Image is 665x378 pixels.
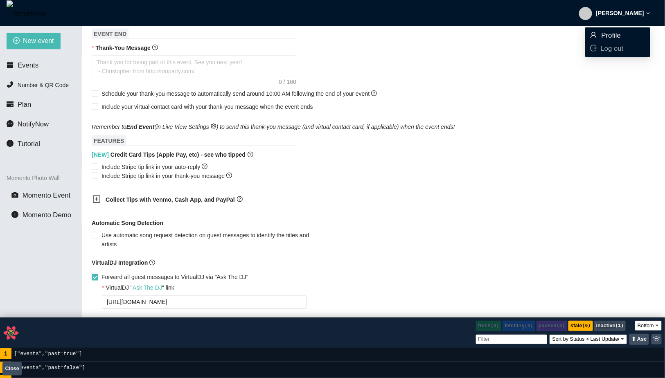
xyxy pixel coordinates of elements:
img: RequestNow [7,0,46,27]
span: Include Stripe tip link in your thank-you message [98,171,235,180]
span: question-circle [202,164,207,169]
code: ( 0 ) [525,322,533,330]
span: credit-card [7,101,14,108]
span: question-circle [371,90,377,96]
span: Include Stripe tip link in your auto-reply [98,162,211,171]
span: info-circle [7,140,14,147]
span: message [7,120,14,127]
span: Forward all guest messages to VirtualDJ via "Ask The DJ" [98,273,252,282]
span: fetching [503,321,535,331]
span: calendar [7,61,14,68]
span: Profile [602,32,621,39]
span: plus-square [92,195,101,203]
span: phone [7,81,14,88]
b: Collect Tips with Venmo, Cash App, and PayPal [106,196,235,203]
span: New event [23,36,54,46]
span: stale [568,321,593,331]
div: Collect Tips with Venmo, Cash App, and PayPalquestion-circle [86,190,291,210]
span: Include your virtual contact card with your thank-you message when the event ends [101,103,313,110]
button: plus-circleNew event [7,33,61,49]
b: End Event [126,124,154,130]
span: Use automatic song request detection on guest messages to identify the titles and artists [98,231,327,249]
span: question-circle [248,150,253,159]
span: Schedule your thank-you message to automatically send around 10:00 AM following the end of your e... [101,90,377,97]
a: Ask The DJ [133,285,162,291]
span: FEATURES [92,135,126,146]
b: Thank-You Message [95,45,150,51]
span: question-circle [226,173,232,178]
b: Credit Card Tips (Apple Pay, etc) - see who tipped [92,150,246,159]
span: logout [590,45,597,52]
span: EVENT END [92,29,128,39]
code: ( 0 ) [557,322,565,330]
code: ( 1 ) [615,322,624,330]
span: camera [11,191,18,198]
span: question-circle [237,196,243,202]
code: ( 0 ) [491,322,499,330]
span: info-circle [11,211,18,218]
i: Remember to (in Live View Settings ) to send this thank-you message (and virtual contact card, if... [92,124,455,130]
span: paused [537,321,567,331]
button: Close [2,362,22,375]
span: inactive [594,321,626,331]
div: VirtualDJ " " link [106,283,174,292]
textarea: [URL][DOMAIN_NAME] [102,296,307,309]
button: Close React Query Devtools [3,325,19,341]
span: fresh [476,321,501,331]
span: Momento Event [23,191,71,199]
select: Panel position [635,321,662,331]
span: [NEW] [92,151,109,158]
b: VirtualDJ Integration [92,260,148,266]
span: NotifyNow [18,120,49,128]
span: down [646,11,650,15]
span: question-circle [152,45,158,50]
span: Events [18,61,38,69]
strong: [PERSON_NAME] [596,10,644,16]
code: ( 6 ) [582,322,591,330]
span: Plan [18,101,32,108]
span: user [590,32,597,38]
span: setting [211,124,216,129]
span: plus-circle [13,37,20,45]
span: Number & QR Code [18,82,69,88]
button: Mock offline behavior [651,334,662,344]
span: Log out [601,45,624,52]
code: ["events","past=true"] [11,348,85,361]
button: ⬆ Asc [629,334,649,345]
input: Filter by queryhash [476,335,547,344]
span: Tutorial [18,140,40,148]
span: Momento Demo [23,211,71,219]
select: Sort queries [550,335,627,344]
b: Automatic Song Detection [92,218,163,227]
code: ["events","past=false"] [11,362,88,375]
span: question-circle [149,260,155,265]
